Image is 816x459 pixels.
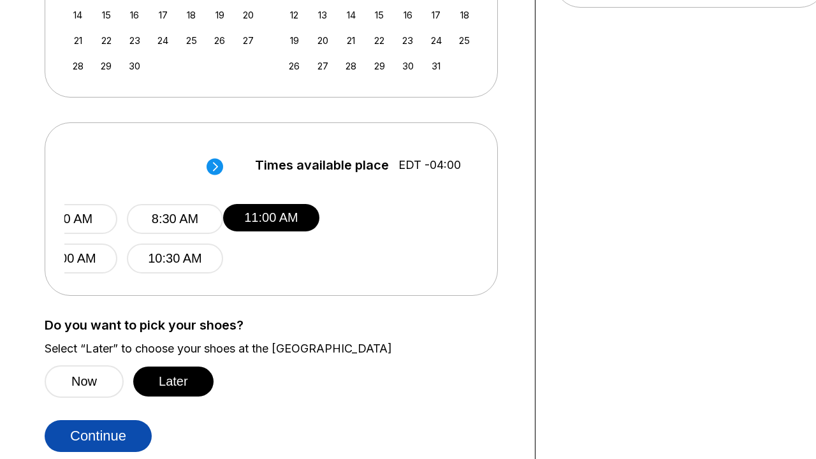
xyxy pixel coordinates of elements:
[126,32,143,49] div: Choose Tuesday, September 23rd, 2025
[399,32,416,49] div: Choose Thursday, October 23rd, 2025
[314,57,331,75] div: Choose Monday, October 27th, 2025
[183,6,200,24] div: Choose Thursday, September 18th, 2025
[69,6,87,24] div: Choose Sunday, September 14th, 2025
[399,57,416,75] div: Choose Thursday, October 30th, 2025
[314,32,331,49] div: Choose Monday, October 20th, 2025
[21,204,117,234] button: 8:00 AM
[456,6,473,24] div: Choose Saturday, October 18th, 2025
[398,158,461,172] span: EDT -04:00
[240,6,257,24] div: Choose Saturday, September 20th, 2025
[371,57,388,75] div: Choose Wednesday, October 29th, 2025
[342,32,360,49] div: Choose Tuesday, October 21st, 2025
[45,342,516,356] label: Select “Later” to choose your shoes at the [GEOGRAPHIC_DATA]
[342,6,360,24] div: Choose Tuesday, October 14th, 2025
[342,57,360,75] div: Choose Tuesday, October 28th, 2025
[21,244,117,273] button: 10:00 AM
[371,6,388,24] div: Choose Wednesday, October 15th, 2025
[286,32,303,49] div: Choose Sunday, October 19th, 2025
[399,6,416,24] div: Choose Thursday, October 16th, 2025
[45,318,516,332] label: Do you want to pick your shoes?
[314,6,331,24] div: Choose Monday, October 13th, 2025
[98,57,115,75] div: Choose Monday, September 29th, 2025
[133,367,214,397] button: Later
[98,6,115,24] div: Choose Monday, September 15th, 2025
[126,6,143,24] div: Choose Tuesday, September 16th, 2025
[98,32,115,49] div: Choose Monday, September 22nd, 2025
[154,32,171,49] div: Choose Wednesday, September 24th, 2025
[69,32,87,49] div: Choose Sunday, September 21st, 2025
[428,32,445,49] div: Choose Friday, October 24th, 2025
[255,158,389,172] span: Times available place
[286,6,303,24] div: Choose Sunday, October 12th, 2025
[428,6,445,24] div: Choose Friday, October 17th, 2025
[428,57,445,75] div: Choose Friday, October 31st, 2025
[211,6,228,24] div: Choose Friday, September 19th, 2025
[371,32,388,49] div: Choose Wednesday, October 22nd, 2025
[286,57,303,75] div: Choose Sunday, October 26th, 2025
[240,32,257,49] div: Choose Saturday, September 27th, 2025
[45,420,152,452] button: Continue
[223,204,319,231] button: 11:00 AM
[183,32,200,49] div: Choose Thursday, September 25th, 2025
[127,244,223,273] button: 10:30 AM
[456,32,473,49] div: Choose Saturday, October 25th, 2025
[69,57,87,75] div: Choose Sunday, September 28th, 2025
[45,365,124,398] button: Now
[154,6,171,24] div: Choose Wednesday, September 17th, 2025
[211,32,228,49] div: Choose Friday, September 26th, 2025
[127,204,223,234] button: 8:30 AM
[126,57,143,75] div: Choose Tuesday, September 30th, 2025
